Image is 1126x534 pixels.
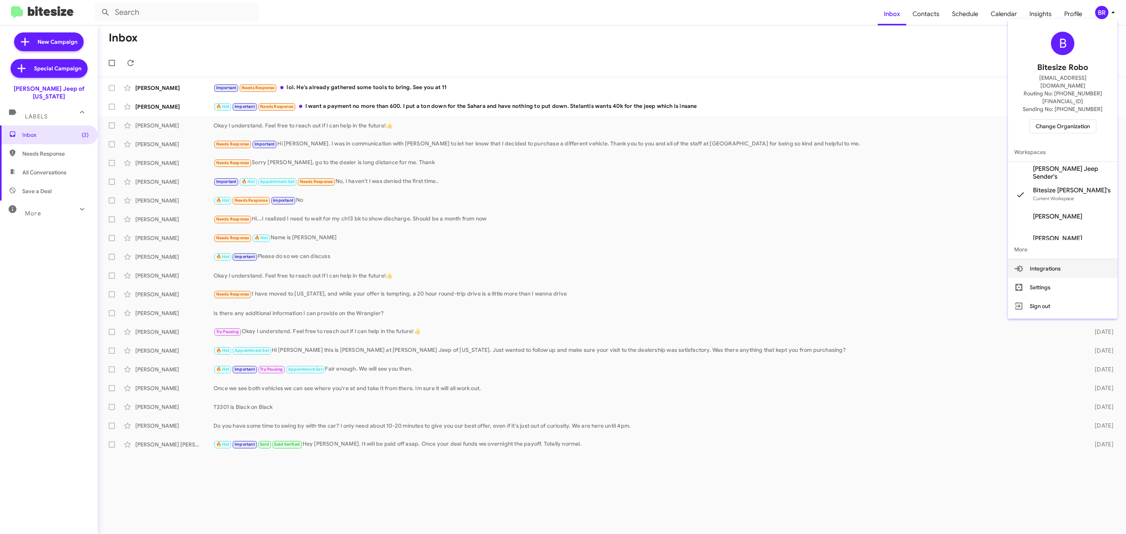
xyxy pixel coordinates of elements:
span: [PERSON_NAME] Jeep Sender's [1033,165,1111,181]
span: Sending No: [PHONE_NUMBER] [1023,105,1103,113]
span: Routing No: [PHONE_NUMBER][FINANCIAL_ID] [1017,90,1108,105]
span: [PERSON_NAME] [1033,235,1082,242]
button: Sign out [1008,297,1117,315]
span: More [1008,240,1117,259]
span: Bitesize Robo [1037,61,1088,74]
span: Change Organization [1036,120,1090,133]
span: [PERSON_NAME] [1033,213,1082,220]
span: Current Workspace [1033,195,1074,201]
button: Settings [1008,278,1117,297]
button: Integrations [1008,259,1117,278]
span: [EMAIL_ADDRESS][DOMAIN_NAME] [1017,74,1108,90]
span: Workspaces [1008,143,1117,161]
span: Bitesize [PERSON_NAME]'s [1033,186,1111,194]
button: Change Organization [1029,119,1096,133]
div: B [1051,32,1074,55]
